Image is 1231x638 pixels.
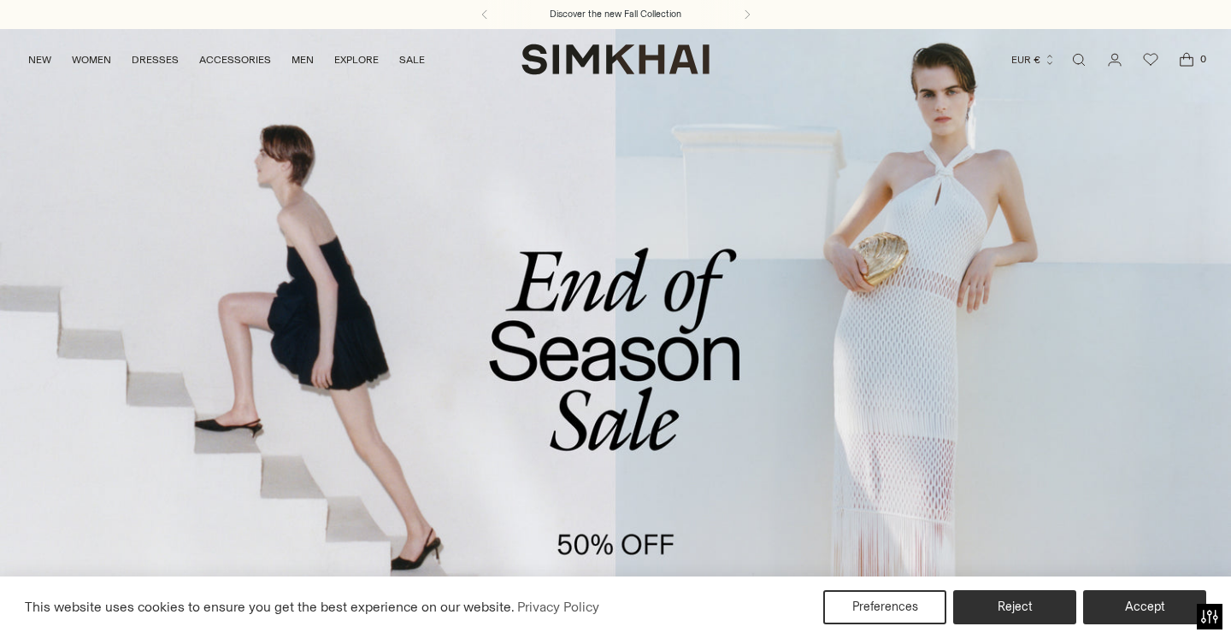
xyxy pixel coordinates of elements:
[550,8,681,21] a: Discover the new Fall Collection
[953,590,1076,624] button: Reject
[292,41,314,79] a: MEN
[1169,43,1204,77] a: Open cart modal
[823,590,946,624] button: Preferences
[1062,43,1096,77] a: Open search modal
[132,41,179,79] a: DRESSES
[399,41,425,79] a: SALE
[72,41,111,79] a: WOMEN
[515,594,602,620] a: Privacy Policy (opens in a new tab)
[1098,43,1132,77] a: Go to the account page
[334,41,379,79] a: EXPLORE
[1195,51,1210,67] span: 0
[25,599,515,615] span: This website uses cookies to ensure you get the best experience on our website.
[199,41,271,79] a: ACCESSORIES
[1083,590,1206,624] button: Accept
[1011,41,1056,79] button: EUR €
[1134,43,1168,77] a: Wishlist
[28,41,51,79] a: NEW
[521,43,710,76] a: SIMKHAI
